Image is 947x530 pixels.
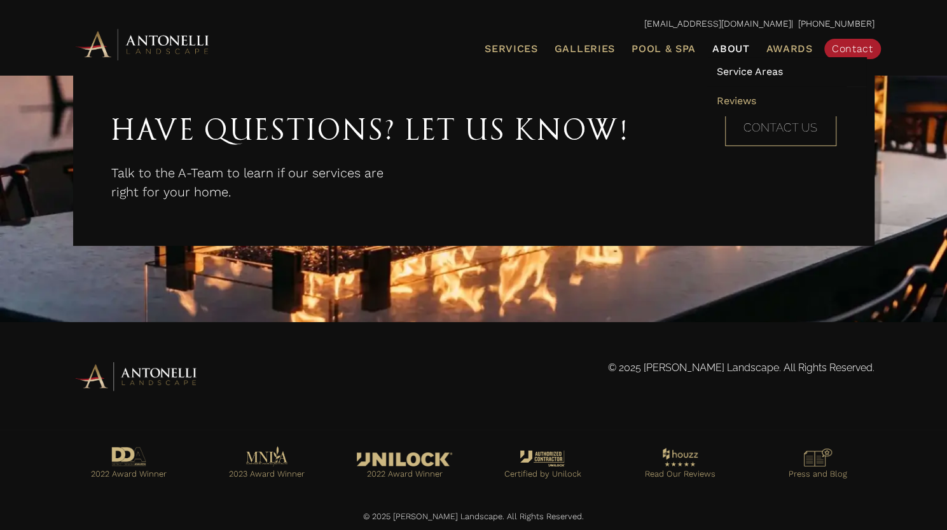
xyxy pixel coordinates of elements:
span: Pool & Spa [632,43,696,55]
span: Contact [832,43,873,55]
span: Have Questions? Let Us Know! [111,112,629,147]
span: About [712,44,750,54]
img: Antonelli Horizontal Logo [73,27,213,62]
img: antonelli-logo-horizontal [73,360,200,392]
p: © 2025 [PERSON_NAME] Landscape. All Rights Reserved. [73,509,874,524]
a: Contact Us [725,109,836,146]
a: Galleries [550,41,620,57]
a: Go to https://antonellilandscape.com/unilock-authorized-contractor/ [487,447,599,488]
a: Go to https://antonellilandscape.com/press-media/ [762,445,874,487]
a: Services [480,41,543,57]
span: Awards [766,43,812,55]
p: Talk to the A-Team to learn if our services are right for your home. [111,163,385,201]
a: Go to https://www.houzz.com/professionals/landscape-architects-and-landscape-designers/antonelli-... [624,445,736,488]
span: Service Areas [717,65,783,78]
span: Galleries [555,43,615,55]
p: © 2025 [PERSON_NAME] Landscape. All Rights Reserved. [487,360,874,376]
a: Reviews [707,86,866,116]
span: Contact Us [743,121,817,134]
span: Services [485,44,538,54]
a: [EMAIL_ADDRESS][DOMAIN_NAME] [644,18,791,29]
a: Go to https://antonellilandscape.com/pool-and-spa/dont-stop-believing/ [211,443,323,488]
a: Awards [761,41,817,57]
a: Contact [824,39,881,59]
a: Pool & Spa [626,41,701,57]
a: Service Areas [707,57,866,86]
span: Reviews [717,95,756,107]
a: Go to https://antonellilandscape.com/pool-and-spa/executive-sweet/ [73,444,186,488]
a: About [707,41,755,57]
p: | [PHONE_NUMBER] [73,16,874,32]
a: Go to https://antonellilandscape.com/featured-projects/the-white-house/ [349,449,461,488]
